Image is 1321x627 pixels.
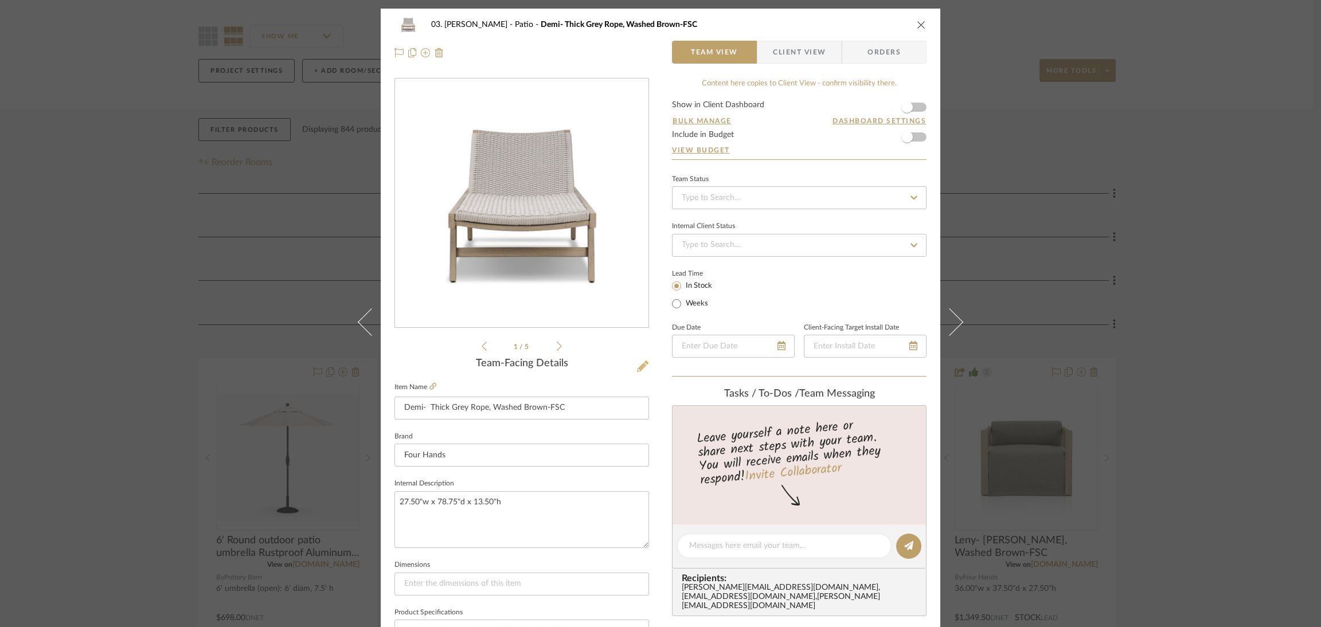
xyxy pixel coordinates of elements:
a: Invite Collaborator [744,459,842,487]
div: Team Status [672,177,709,182]
input: Type to Search… [672,186,927,209]
label: Brand [394,434,413,440]
input: Enter Due Date [672,335,795,358]
div: Internal Client Status [672,224,735,229]
img: 98b29383-0470-4b91-a8e8-bf656a5a7735_48x40.jpg [394,13,422,36]
button: Dashboard Settings [832,116,927,126]
div: Team-Facing Details [394,358,649,370]
input: Enter Install Date [804,335,927,358]
div: team Messaging [672,388,927,401]
span: Patio [515,21,541,29]
a: View Budget [672,146,927,155]
button: close [916,19,927,30]
span: 03. [PERSON_NAME] [431,21,515,29]
span: 1 [514,343,519,350]
label: Lead Time [672,268,731,279]
span: Orders [855,41,913,64]
span: Client View [773,41,826,64]
label: Internal Description [394,481,454,487]
input: Enter the dimensions of this item [394,573,649,595]
span: Tasks / To-Dos / [724,389,799,399]
span: Recipients: [682,573,921,583]
span: Team View [691,41,738,64]
span: / [519,343,525,350]
label: Item Name [394,382,436,392]
label: Client-Facing Target Install Date [804,325,899,331]
input: Enter Item Name [394,397,649,420]
label: Product Specifications [394,610,463,616]
div: 0 [395,79,648,328]
input: Enter Brand [394,444,649,467]
span: 5 [525,343,530,350]
img: 98b29383-0470-4b91-a8e8-bf656a5a7735_436x436.jpg [397,79,646,328]
input: Type to Search… [672,234,927,257]
button: Bulk Manage [672,116,732,126]
label: In Stock [683,281,712,291]
div: Leave yourself a note here or share next steps with your team. You will receive emails when they ... [671,413,928,490]
mat-radio-group: Select item type [672,279,731,311]
label: Due Date [672,325,701,331]
div: [PERSON_NAME][EMAIL_ADDRESS][DOMAIN_NAME] , [EMAIL_ADDRESS][DOMAIN_NAME] , [PERSON_NAME][EMAIL_AD... [682,583,921,611]
img: Remove from project [435,48,444,57]
div: Content here copies to Client View - confirm visibility there. [672,78,927,89]
label: Dimensions [394,562,430,568]
span: Demi- Thick Grey Rope, Washed Brown-FSC [541,21,697,29]
label: Weeks [683,299,708,309]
